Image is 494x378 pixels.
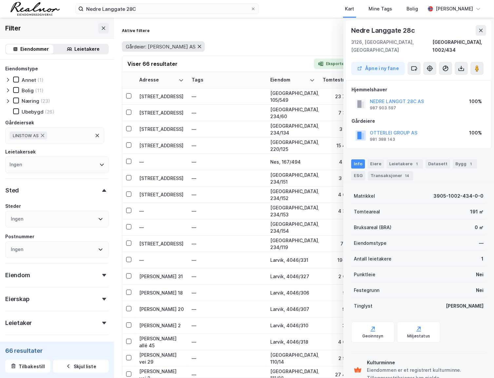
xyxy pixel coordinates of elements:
div: (23) [41,98,50,104]
div: 100% [469,129,482,137]
div: — [139,207,184,214]
div: Tomtestr. [323,77,350,83]
div: Adresse [139,77,176,83]
div: — [139,257,184,263]
div: [GEOGRAPHIC_DATA], 234/134 [270,122,315,136]
div: (1) [37,77,44,83]
div: 1 [414,161,420,167]
div: Eiendomstype [5,65,38,73]
div: [GEOGRAPHIC_DATA], 234/152 [270,188,315,202]
div: 191 ㎡ [470,208,484,216]
div: — [479,239,484,247]
div: — [139,224,184,231]
div: ESG [351,171,365,180]
div: 14 [404,172,410,179]
div: Info [351,159,365,169]
div: Gårdeiersøk [5,119,34,127]
div: Filter [5,23,21,33]
div: Leietakere [387,159,423,169]
div: 4 654 ㎡ [323,338,357,345]
div: — [192,124,262,135]
div: 27 499 ㎡ [323,371,357,378]
input: Søk på adresse, matrikkel, gårdeiere, leietakere eller personer [84,4,251,14]
div: Postnummer [5,233,34,241]
div: 987 903 597 [370,105,396,111]
div: (26) [45,109,54,115]
div: Hjemmelshaver [351,86,486,94]
div: [STREET_ADDRESS] [139,191,184,198]
div: 3905-1002-434-0-0 [433,192,484,200]
div: [GEOGRAPHIC_DATA], 105/549 [270,90,315,103]
img: realnor-logo.934646d98de889bb5806.png [10,2,60,16]
div: Eiendom [270,77,307,83]
div: Tags [192,77,262,83]
div: Gårdeiere [351,117,486,125]
div: Ingen [11,215,23,223]
div: Steder [5,202,21,210]
div: [GEOGRAPHIC_DATA], 234/153 [270,204,315,218]
div: Leietaker [5,319,32,327]
div: [GEOGRAPHIC_DATA], 110/14 [270,351,315,365]
button: Skjul liste [53,360,109,373]
div: — [192,337,262,347]
div: Bruksareal (BRA) [354,224,391,231]
div: — [192,304,262,315]
div: 962 ㎡ [323,289,357,296]
div: 66 resultater [5,347,109,354]
div: [GEOGRAPHIC_DATA], 234/154 [270,221,315,234]
div: Tomteareal [354,208,380,216]
div: Matrikkel [354,192,375,200]
div: Larvik, 4046/307 [270,306,315,313]
div: Kulturminne [367,359,484,367]
div: 3 305 ㎡ [323,175,357,182]
div: [PERSON_NAME] 2 [139,322,184,329]
div: Nes, 167/494 [270,158,315,165]
div: Aktive filtere [122,28,150,33]
div: Næring [22,98,39,104]
div: Eiendommer [21,45,49,53]
span: LINSTOW AS [13,133,39,138]
div: Larvik, 4046/306 [270,289,315,296]
div: Ingen [9,161,22,169]
div: — [192,222,262,233]
div: [GEOGRAPHIC_DATA], 220/125 [270,139,315,153]
div: Geoinnsyn [362,333,384,339]
div: 4 387 ㎡ [323,207,357,214]
div: Kart [345,5,354,13]
div: 981 388 143 [370,137,395,142]
div: (11) [35,87,44,94]
div: — [192,91,262,102]
div: 1 [481,255,484,263]
div: [GEOGRAPHIC_DATA], 234/119 [270,237,315,251]
div: 346 ㎡ [323,322,357,329]
div: Eiendom [5,271,30,279]
div: Punktleie [354,271,375,279]
div: — [192,353,262,364]
div: — [192,255,262,265]
div: Bygg [453,159,477,169]
div: — [192,140,262,151]
div: Transaksjoner [368,171,413,180]
div: [STREET_ADDRESS] [139,175,184,182]
div: [GEOGRAPHIC_DATA], 234/60 [270,106,315,120]
div: 15 429 ㎡ [323,142,357,149]
div: Larvik, 4046/318 [270,338,315,345]
div: Tinglyst [354,302,372,310]
div: 964 ㎡ [323,306,357,313]
div: [PERSON_NAME] vei 29 [139,351,184,365]
div: Eiendomstype [354,239,387,247]
div: Mine Tags [369,5,392,13]
div: 0 ㎡ [475,224,484,231]
div: [STREET_ADDRESS] [139,240,184,247]
div: — [192,239,262,249]
div: Ubebygd [22,109,44,115]
div: [STREET_ADDRESS] [139,142,184,149]
div: [PERSON_NAME] 20 [139,306,184,313]
div: — [192,288,262,298]
div: Leietakersøk [5,148,36,156]
div: Leietakere [75,45,100,53]
div: Ingen [11,245,23,253]
div: — [192,157,262,167]
div: — [192,320,262,331]
div: Kontrollprogram for chat [461,347,494,378]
